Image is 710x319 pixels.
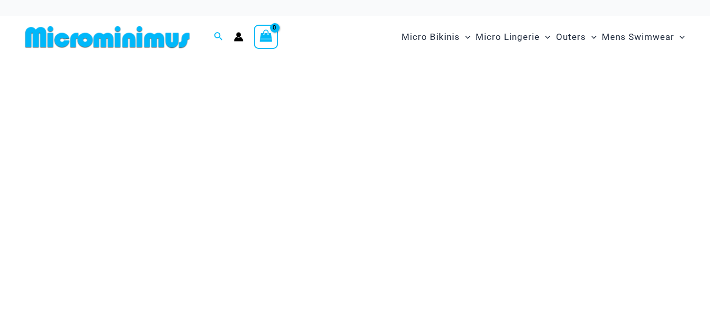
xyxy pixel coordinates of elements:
[556,24,586,50] span: Outers
[234,32,243,42] a: Account icon link
[473,21,553,53] a: Micro LingerieMenu ToggleMenu Toggle
[402,24,460,50] span: Micro Bikinis
[674,24,685,50] span: Menu Toggle
[460,24,470,50] span: Menu Toggle
[214,30,223,44] a: Search icon link
[399,21,473,53] a: Micro BikinisMenu ToggleMenu Toggle
[586,24,596,50] span: Menu Toggle
[21,25,194,49] img: MM SHOP LOGO FLAT
[476,24,540,50] span: Micro Lingerie
[599,21,687,53] a: Mens SwimwearMenu ToggleMenu Toggle
[553,21,599,53] a: OutersMenu ToggleMenu Toggle
[540,24,550,50] span: Menu Toggle
[397,19,689,55] nav: Site Navigation
[254,25,278,49] a: View Shopping Cart, empty
[602,24,674,50] span: Mens Swimwear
